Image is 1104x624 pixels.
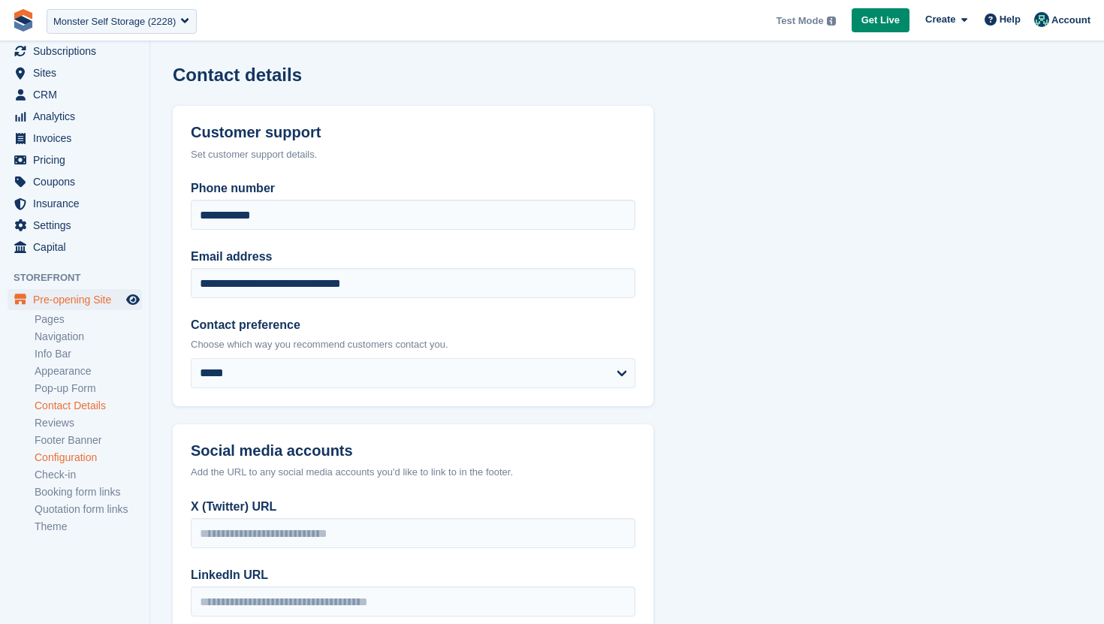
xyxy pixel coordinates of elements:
span: Get Live [861,13,900,28]
div: Set customer support details. [191,147,635,162]
a: menu [8,171,142,192]
a: Check-in [35,468,142,482]
img: icon-info-grey-7440780725fd019a000dd9b08b2336e03edf1995a4989e88bcd33f0948082b44.svg [827,17,836,26]
span: Sites [33,62,123,83]
a: Pop-up Form [35,381,142,396]
a: menu [8,237,142,258]
div: Add the URL to any social media accounts you'd like to link to in the footer. [191,465,635,480]
p: Choose which way you recommend customers contact you. [191,337,635,352]
span: Account [1051,13,1090,28]
a: Get Live [852,8,909,33]
h2: Customer support [191,124,635,141]
span: Coupons [33,171,123,192]
a: Preview store [124,291,142,309]
a: Configuration [35,451,142,465]
span: Help [1000,12,1021,27]
a: menu [8,149,142,170]
a: Pages [35,312,142,327]
a: Booking form links [35,485,142,499]
span: CRM [33,84,123,105]
a: menu [8,62,142,83]
span: Invoices [33,128,123,149]
a: menu [8,41,142,62]
a: Reviews [35,416,142,430]
span: Storefront [14,270,149,285]
span: Capital [33,237,123,258]
span: Subscriptions [33,41,123,62]
img: stora-icon-8386f47178a22dfd0bd8f6a31ec36ba5ce8667c1dd55bd0f319d3a0aa187defe.svg [12,9,35,32]
span: Pre-opening Site [33,289,123,310]
h1: Contact details [173,65,302,85]
a: Info Bar [35,347,142,361]
span: Pricing [33,149,123,170]
a: Quotation form links [35,502,142,517]
a: menu [8,289,142,310]
span: Create [925,12,955,27]
span: Analytics [33,106,123,127]
a: Appearance [35,364,142,378]
a: Navigation [35,330,142,344]
a: menu [8,84,142,105]
h2: Social media accounts [191,442,635,460]
a: Footer Banner [35,433,142,448]
a: Theme [35,520,142,534]
span: Settings [33,215,123,236]
label: Phone number [191,179,635,197]
a: menu [8,215,142,236]
span: Test Mode [776,14,823,29]
div: Monster Self Storage (2228) [53,14,176,29]
a: menu [8,193,142,214]
a: menu [8,106,142,127]
span: Insurance [33,193,123,214]
img: Jennifer Ofodile [1034,12,1049,27]
a: menu [8,128,142,149]
label: Contact preference [191,316,635,334]
label: LinkedIn URL [191,566,635,584]
label: X (Twitter) URL [191,498,635,516]
label: Email address [191,248,635,266]
a: Contact Details [35,399,142,413]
